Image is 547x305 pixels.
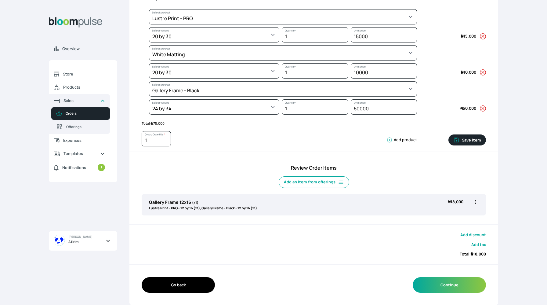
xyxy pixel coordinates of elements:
[49,68,110,81] a: Store
[142,164,486,171] h4: Review Order Items
[471,242,486,248] button: Add tax
[98,164,105,171] small: 1
[49,160,110,175] a: Notifications1
[149,199,257,206] p: Gallery Frame 12x16
[461,69,463,75] span: ₦
[448,199,451,204] span: ₦
[142,121,486,126] p: Total:
[49,94,110,107] a: Sales
[62,46,112,52] span: Overview
[63,71,105,77] span: Store
[68,239,78,244] span: Atirira
[49,147,110,160] a: Templates
[471,251,473,257] span: ₦
[460,251,486,257] span: Total:
[460,105,476,111] span: 50,000
[460,232,486,238] button: Add discount
[63,138,105,143] span: Expenses
[461,69,476,75] span: 10,000
[471,251,486,257] span: 18,000
[66,111,105,116] span: Orders
[62,165,86,171] span: Notifications
[49,17,103,28] img: Bloom Logo
[49,134,110,147] a: Expenses
[51,120,110,134] a: Offerings
[68,235,92,239] span: [PERSON_NAME]
[448,199,463,204] span: 18,000
[63,98,95,104] span: Sales
[151,121,153,126] span: ₦
[51,107,110,120] a: Orders
[63,84,105,90] span: Products
[66,124,105,130] span: Offerings
[63,151,95,156] span: Templates
[461,33,476,39] span: 15,000
[279,176,349,188] button: Add an item from offerings
[142,277,215,293] button: Go back
[384,137,417,143] button: Add product
[192,200,198,205] span: (x1)
[151,121,165,126] span: 75,000
[461,33,463,39] span: ₦
[49,81,110,94] a: Products
[448,134,486,145] button: Save item
[149,206,257,211] p: Lustre Print - PRO - 12 by 16 (x1), Gallery Frame - Black - 12 by 16 (x1)
[413,277,486,293] button: Continue
[49,42,117,55] a: Overview
[460,105,463,111] span: ₦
